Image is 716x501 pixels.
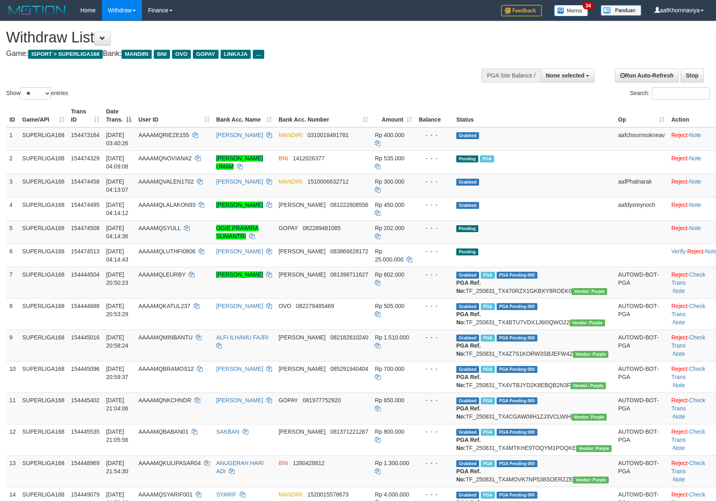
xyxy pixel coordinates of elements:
span: 154448969 [71,460,99,466]
td: 1 [6,127,19,151]
span: 154444688 [71,303,99,309]
span: BNI [278,155,288,162]
label: Show entries [6,87,68,100]
a: Note [673,445,685,451]
a: Note [673,413,685,420]
a: Check Trans [671,334,705,349]
span: AAAAMQMINBANTU [138,334,192,341]
span: BNI [154,50,170,59]
span: Grabbed [456,272,479,279]
span: [DATE] 20:53:29 [106,303,128,317]
span: 154474495 [71,202,99,208]
span: AAAAMQLUTHFI0806 [138,248,195,255]
span: BNI [278,460,288,466]
img: panduan.png [601,5,641,16]
td: SUPERLIGA168 [19,244,68,267]
span: Copy 085291940404 to clipboard [330,366,368,372]
b: PGA Ref. No: [456,405,481,420]
span: Copy 1412026377 to clipboard [293,155,325,162]
th: ID [6,104,19,127]
td: TF_250831_TX4MOVK7NP538SOERZZE [453,455,615,487]
span: None selected [546,72,585,79]
span: AAAAMQLEURBY [138,271,186,278]
span: Copy 0310018481781 to clipboard [307,132,349,138]
a: Note [673,382,685,388]
b: PGA Ref. No: [456,279,481,294]
button: None selected [541,69,595,82]
span: AAAAMQVALEN1702 [138,178,194,185]
div: - - - [419,302,450,310]
span: [DATE] 21:04:06 [106,397,128,412]
span: Copy 081371221267 to clipboard [330,428,368,435]
span: Grabbed [456,132,479,139]
span: ... [253,50,264,59]
div: - - - [419,270,450,279]
span: PGA Pending [497,429,537,436]
span: [PERSON_NAME] [278,334,325,341]
div: - - - [419,490,450,499]
div: - - - [419,428,450,436]
div: - - - [419,154,450,162]
td: AUTOWD-BOT-PGA [615,330,668,361]
span: 154445402 [71,397,99,403]
td: 13 [6,455,19,487]
td: SUPERLIGA168 [19,151,68,174]
span: Copy 1520015578673 to clipboard [307,491,349,498]
span: [PERSON_NAME] [278,366,325,372]
span: PGA Pending [497,366,537,373]
td: 10 [6,361,19,392]
span: OVO [172,50,191,59]
span: Rp 800.000 [375,428,404,435]
b: PGA Ref. No: [456,374,481,388]
input: Search: [652,87,710,100]
a: Reject [671,491,687,498]
span: 154474329 [71,155,99,162]
span: Vendor URL: https://trx4.1velocity.biz [573,351,608,358]
span: Rp 505.000 [375,303,404,309]
td: TF_250831_TX4CGAW08H1ZJ3VCLWIH [453,392,615,424]
span: [DATE] 20:59:37 [106,366,128,380]
span: Copy 081222808556 to clipboard [330,202,368,208]
td: AUTOWD-BOT-PGA [615,455,668,487]
span: GOPAY [193,50,219,59]
span: [DATE] 04:09:08 [106,155,128,170]
span: Marked by aafheankoy [481,335,495,341]
span: Copy 1510006632712 to clipboard [307,178,349,185]
td: SUPERLIGA168 [19,127,68,151]
span: AAAAMQKULIPASAR04 [138,460,201,466]
td: SUPERLIGA168 [19,361,68,392]
span: Rp 602.000 [375,271,404,278]
span: [DATE] 20:58:24 [106,334,128,349]
span: AAAAMQNOVIANA2 [138,155,192,162]
span: Vendor URL: https://trx4.1velocity.biz [576,445,612,452]
span: 154473164 [71,132,99,138]
a: [PERSON_NAME] [216,178,263,185]
div: - - - [419,333,450,341]
span: AAAAMQBABAN01 [138,428,188,435]
span: [DATE] 21:54:30 [106,460,128,474]
a: Reject [687,248,703,255]
img: Button%20Memo.svg [554,5,588,16]
span: Rp 4.000.000 [375,491,409,498]
span: Grabbed [456,460,479,467]
span: Copy 082289481085 to clipboard [303,225,340,231]
a: Note [673,476,685,483]
span: AAAAMQSYULL [138,225,181,231]
a: Stop [681,69,704,82]
td: TF_250831_TX470RZX1GKBXY8ROEK0 [453,267,615,298]
div: - - - [419,365,450,373]
td: aafchournsokneav [615,127,668,151]
a: Reject [671,366,687,372]
a: SYARIF [216,491,236,498]
span: Marked by aafchhiseyha [480,155,494,162]
td: TF_250831_TX4VTBJYD2K8EBQB2N3F [453,361,615,392]
span: Vendor URL: https://trx4.1velocity.biz [570,319,605,326]
span: [DATE] 03:40:26 [106,132,128,146]
span: Grabbed [456,492,479,499]
span: 154449079 [71,491,99,498]
td: 11 [6,392,19,424]
a: Note [673,350,685,357]
img: Feedback.jpg [501,5,542,16]
td: SUPERLIGA168 [19,298,68,330]
span: Copy 081977752920 to clipboard [303,397,340,403]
